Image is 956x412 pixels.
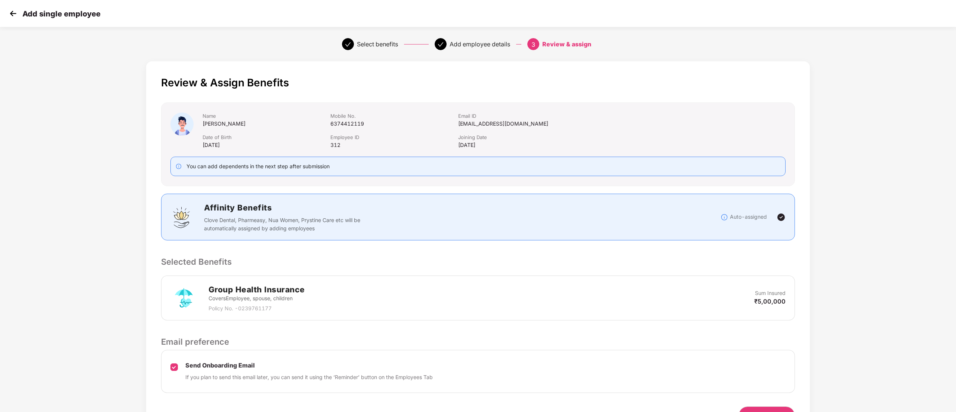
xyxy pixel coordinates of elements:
div: Review & assign [542,38,591,50]
p: ₹5,00,000 [754,297,786,305]
p: Sum Insured [755,289,786,297]
p: Policy No. - 0239761177 [209,304,305,313]
p: Selected Benefits [161,255,795,268]
img: svg+xml;base64,PHN2ZyBpZD0iSW5mb18tXzMyeDMyIiBkYXRhLW5hbWU9IkluZm8gLSAzMngzMiIgeG1sbnM9Imh0dHA6Ly... [721,213,728,221]
p: Auto-assigned [730,213,767,221]
img: svg+xml;base64,PHN2ZyB4bWxucz0iaHR0cDovL3d3dy53My5vcmcvMjAwMC9zdmciIHdpZHRoPSIzMCIgaGVpZ2h0PSIzMC... [7,8,19,19]
div: Mobile No. [330,113,458,120]
div: Select benefits [357,38,398,50]
div: Name [203,113,330,120]
p: Review & Assign Benefits [161,76,795,89]
span: info-circle [176,164,181,169]
div: Add employee details [450,38,510,50]
img: svg+xml;base64,PHN2ZyBpZD0iQWZmaW5pdHlfQmVuZWZpdHMiIGRhdGEtbmFtZT0iQWZmaW5pdHkgQmVuZWZpdHMiIHhtbG... [170,206,193,228]
p: Email preference [161,335,795,348]
div: [PERSON_NAME] [203,120,330,128]
h2: Group Health Insurance [209,283,305,296]
img: icon [170,113,194,136]
img: svg+xml;base64,PHN2ZyB4bWxucz0iaHR0cDovL3d3dy53My5vcmcvMjAwMC9zdmciIHdpZHRoPSI3MiIgaGVpZ2h0PSI3Mi... [170,285,197,311]
div: Email ID [458,113,629,120]
p: Covers Employee, spouse, children [209,294,305,302]
h2: Affinity Benefits [204,202,472,214]
div: Joining Date [458,134,629,141]
span: 3 [531,41,535,48]
p: Add single employee [22,9,101,18]
span: check [438,41,444,47]
div: 312 [330,141,458,149]
div: Employee ID [330,134,458,141]
span: check [345,41,351,47]
p: If you plan to send this email later, you can send it using the ‘Reminder’ button on the Employee... [185,373,433,381]
img: svg+xml;base64,PHN2ZyBpZD0iVGljay0yNHgyNCIgeG1sbnM9Imh0dHA6Ly93d3cudzMub3JnLzIwMDAvc3ZnIiB3aWR0aD... [777,213,786,222]
span: You can add dependents in the next step after submission [186,163,330,169]
p: Clove Dental, Pharmeasy, Nua Women, Prystine Care etc will be automatically assigned by adding em... [204,216,365,233]
div: [DATE] [458,141,629,149]
div: [EMAIL_ADDRESS][DOMAIN_NAME] [458,120,629,128]
p: Send Onboarding Email [185,362,433,369]
div: [DATE] [203,141,330,149]
div: 6374412119 [330,120,458,128]
div: Date of Birth [203,134,330,141]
